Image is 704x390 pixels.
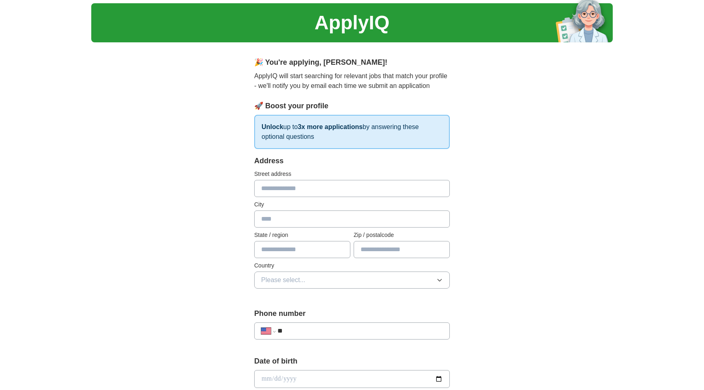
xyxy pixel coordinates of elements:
label: State / region [254,231,350,239]
div: Address [254,156,450,167]
label: Zip / postalcode [354,231,450,239]
strong: Unlock [262,123,283,130]
p: up to by answering these optional questions [254,115,450,149]
label: Date of birth [254,356,450,367]
label: Country [254,261,450,270]
div: 🚀 Boost your profile [254,101,450,112]
span: Please select... [261,275,306,285]
label: Street address [254,170,450,178]
label: Phone number [254,308,450,319]
p: ApplyIQ will start searching for relevant jobs that match your profile - we'll notify you by emai... [254,71,450,91]
div: 🎉 You're applying , [PERSON_NAME] ! [254,57,450,68]
h1: ApplyIQ [315,8,389,37]
strong: 3x more applications [298,123,363,130]
button: Please select... [254,272,450,289]
label: City [254,200,450,209]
